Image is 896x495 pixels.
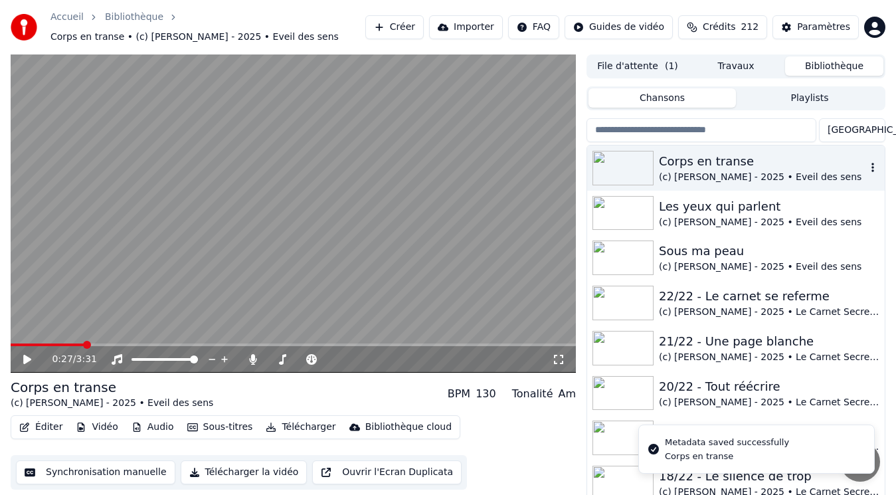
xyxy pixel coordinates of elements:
[659,332,879,351] div: 21/22 - Une page blanche
[659,260,879,274] div: (c) [PERSON_NAME] - 2025 • Eveil des sens
[11,14,37,41] img: youka
[365,15,424,39] button: Créer
[52,353,72,366] span: 0:27
[659,216,879,229] div: (c) [PERSON_NAME] - 2025 • Eveil des sens
[312,460,462,484] button: Ouvrir l'Ecran Duplicata
[659,242,879,260] div: Sous ma peau
[588,88,736,108] button: Chansons
[797,21,850,34] div: Paramètres
[665,450,789,462] div: Corps en transe
[70,418,123,437] button: Vidéo
[659,152,866,171] div: Corps en transe
[703,21,735,34] span: Crédits
[678,15,767,39] button: Crédits212
[785,56,883,76] button: Bibliothèque
[448,386,470,402] div: BPM
[659,467,879,486] div: 18/22 - Le silence de trop
[50,11,84,24] a: Accueil
[52,353,84,366] div: /
[512,386,553,402] div: Tonalité
[50,31,339,44] span: Corps en transe • (c) [PERSON_NAME] - 2025 • Eveil des sens
[16,460,175,484] button: Synchronisation manuelle
[741,21,759,34] span: 212
[260,418,341,437] button: Télécharger
[772,15,859,39] button: Paramètres
[126,418,179,437] button: Audio
[588,56,687,76] button: File d'attente
[558,386,576,402] div: Am
[687,56,785,76] button: Travaux
[565,15,673,39] button: Guides de vidéo
[365,421,452,434] div: Bibliothèque cloud
[11,397,213,410] div: (c) [PERSON_NAME] - 2025 • Eveil des sens
[105,11,163,24] a: Bibliothèque
[659,171,866,184] div: (c) [PERSON_NAME] - 2025 • Eveil des sens
[659,287,879,306] div: 22/22 - Le carnet se referme
[476,386,496,402] div: 130
[181,460,308,484] button: Télécharger la vidéo
[14,418,68,437] button: Éditer
[659,197,879,216] div: Les yeux qui parlent
[429,15,503,39] button: Importer
[11,378,213,397] div: Corps en transe
[50,11,365,44] nav: breadcrumb
[659,396,879,409] div: (c) [PERSON_NAME] - 2025 • Le Carnet Secret de [PERSON_NAME]
[508,15,559,39] button: FAQ
[76,353,97,366] span: 3:31
[665,60,678,73] span: ( 1 )
[665,436,789,449] div: Metadata saved successfully
[736,88,883,108] button: Playlists
[659,351,879,364] div: (c) [PERSON_NAME] - 2025 • Le Carnet Secret de [PERSON_NAME]
[659,377,879,396] div: 20/22 - Tout réécrire
[659,306,879,319] div: (c) [PERSON_NAME] - 2025 • Le Carnet Secret de [PERSON_NAME]
[182,418,258,437] button: Sous-titres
